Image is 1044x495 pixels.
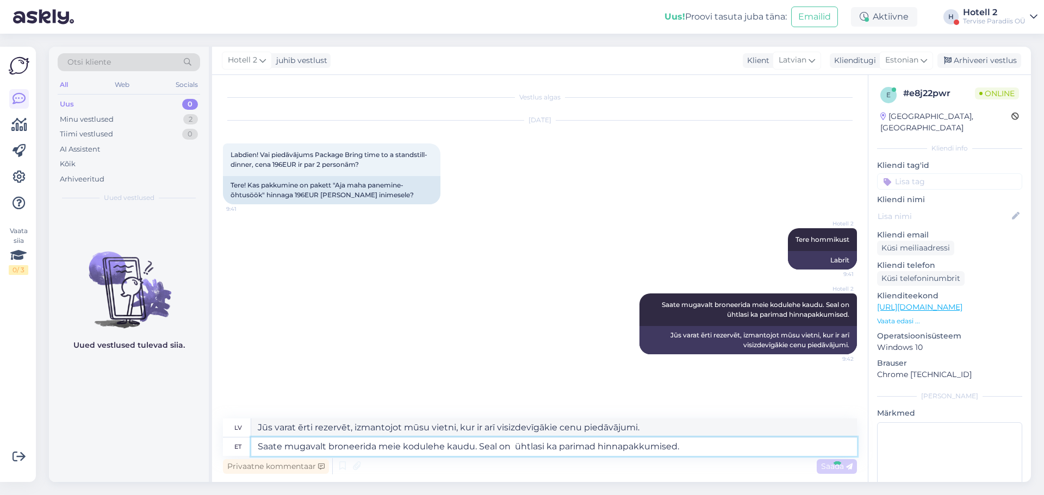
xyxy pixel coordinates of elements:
p: Windows 10 [877,342,1022,353]
b: Uus! [664,11,685,22]
div: Kõik [60,159,76,170]
span: Saate mugavalt broneerida meie kodulehe kaudu. Seal on ühtlasi ka parimad hinnapakkumised. [662,300,853,318]
div: Vestlus algas [223,92,857,102]
div: 0 [182,129,198,140]
div: Jūs varat ērti rezervēt, izmantojot mūsu vietni, kur ir arī visizdevīgākie cenu piedāvājumi. [639,326,857,354]
div: Minu vestlused [60,114,114,125]
img: No chats [49,232,209,330]
span: 9:41 [813,270,854,278]
div: Vaata siia [9,226,28,275]
p: Chrome [TECHNICAL_ID] [877,369,1022,380]
div: # e8j22pwr [903,87,975,100]
span: Hotell 2 [813,220,854,228]
span: e [886,91,891,99]
p: Vaata edasi ... [877,316,1022,326]
p: Kliendi telefon [877,260,1022,271]
div: Labrīt [788,251,857,270]
span: Otsi kliente [67,57,111,68]
span: 9:41 [226,205,267,213]
p: Klienditeekond [877,290,1022,302]
div: Tere! Kas pakkumine on pakett "Aja maha panemine-õhtusöök" hinnaga 196EUR [PERSON_NAME] inimesele? [223,176,440,204]
div: Arhiveeritud [60,174,104,185]
div: [GEOGRAPHIC_DATA], [GEOGRAPHIC_DATA] [880,111,1011,134]
span: Hotell 2 [813,285,854,293]
div: Küsi telefoninumbrit [877,271,965,286]
div: All [58,78,70,92]
p: Märkmed [877,408,1022,419]
div: Hotell 2 [963,8,1026,17]
div: Tervise Paradiis OÜ [963,17,1026,26]
span: Labdien! Vai piedāvājums Package Bring time to a standstill-dinner, cena 196EUR ir par 2 personām? [231,151,427,168]
div: Kliendi info [877,143,1022,153]
div: 0 / 3 [9,265,28,275]
span: Online [975,87,1019,99]
div: Uus [60,99,74,110]
span: Estonian [885,54,918,66]
div: 2 [183,114,198,125]
div: Proovi tasuta juba täna: [664,10,787,23]
p: Uued vestlused tulevad siia. [73,340,185,351]
img: Askly Logo [9,55,29,76]
div: Küsi meiliaadressi [877,241,954,255]
div: Web [113,78,132,92]
div: AI Assistent [60,144,100,155]
div: Aktiivne [851,7,917,27]
button: Emailid [791,7,838,27]
div: H [943,9,959,24]
div: juhib vestlust [272,55,327,66]
p: Kliendi tag'id [877,160,1022,171]
div: Klient [743,55,769,66]
div: Tiimi vestlused [60,129,113,140]
p: Brauser [877,358,1022,369]
span: Hotell 2 [228,54,257,66]
a: [URL][DOMAIN_NAME] [877,302,962,312]
p: Kliendi nimi [877,194,1022,205]
input: Lisa tag [877,173,1022,190]
span: Tere hommikust [796,235,849,243]
p: Operatsioonisüsteem [877,330,1022,342]
div: 0 [182,99,198,110]
div: Arhiveeri vestlus [937,53,1021,68]
span: Latvian [779,54,806,66]
div: [DATE] [223,115,857,125]
div: Socials [173,78,200,92]
input: Lisa nimi [878,210,1010,222]
div: [PERSON_NAME] [877,391,1022,401]
a: Hotell 2Tervise Paradiis OÜ [963,8,1037,26]
span: Uued vestlused [104,193,154,203]
div: Klienditugi [830,55,876,66]
span: 9:42 [813,355,854,363]
p: Kliendi email [877,229,1022,241]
